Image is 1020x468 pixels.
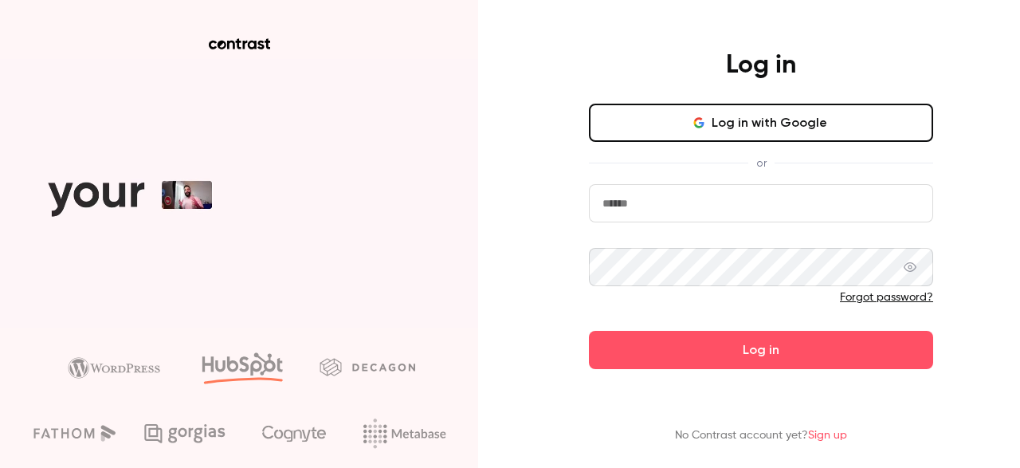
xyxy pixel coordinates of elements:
h4: Log in [726,49,796,81]
span: or [748,155,775,171]
button: Log in [589,331,933,369]
img: decagon [320,358,415,376]
a: Sign up [808,430,847,441]
button: Log in with Google [589,104,933,142]
a: Forgot password? [840,292,933,303]
p: No Contrast account yet? [675,427,847,444]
